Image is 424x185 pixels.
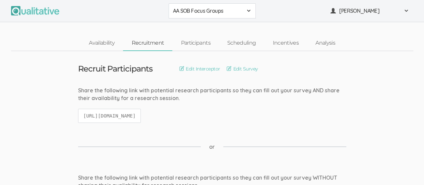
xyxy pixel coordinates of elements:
[326,3,413,18] button: [PERSON_NAME]
[227,65,258,73] a: Edit Survey
[390,153,424,185] iframe: Chat Widget
[339,7,400,15] span: [PERSON_NAME]
[173,7,243,15] span: AA SOB Focus Groups
[209,143,215,151] span: or
[219,36,264,50] a: Scheduling
[179,65,220,73] a: Edit Interceptor
[78,87,346,102] div: Share the following link with potential research participants so they can fill out your survey AN...
[264,36,307,50] a: Incentives
[80,36,123,50] a: Availability
[172,36,219,50] a: Participants
[78,64,153,73] h3: Recruit Participants
[123,36,172,50] a: Recruitment
[307,36,344,50] a: Analysis
[78,109,141,123] code: [URL][DOMAIN_NAME]
[11,6,59,15] img: Qualitative
[169,3,256,18] button: AA SOB Focus Groups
